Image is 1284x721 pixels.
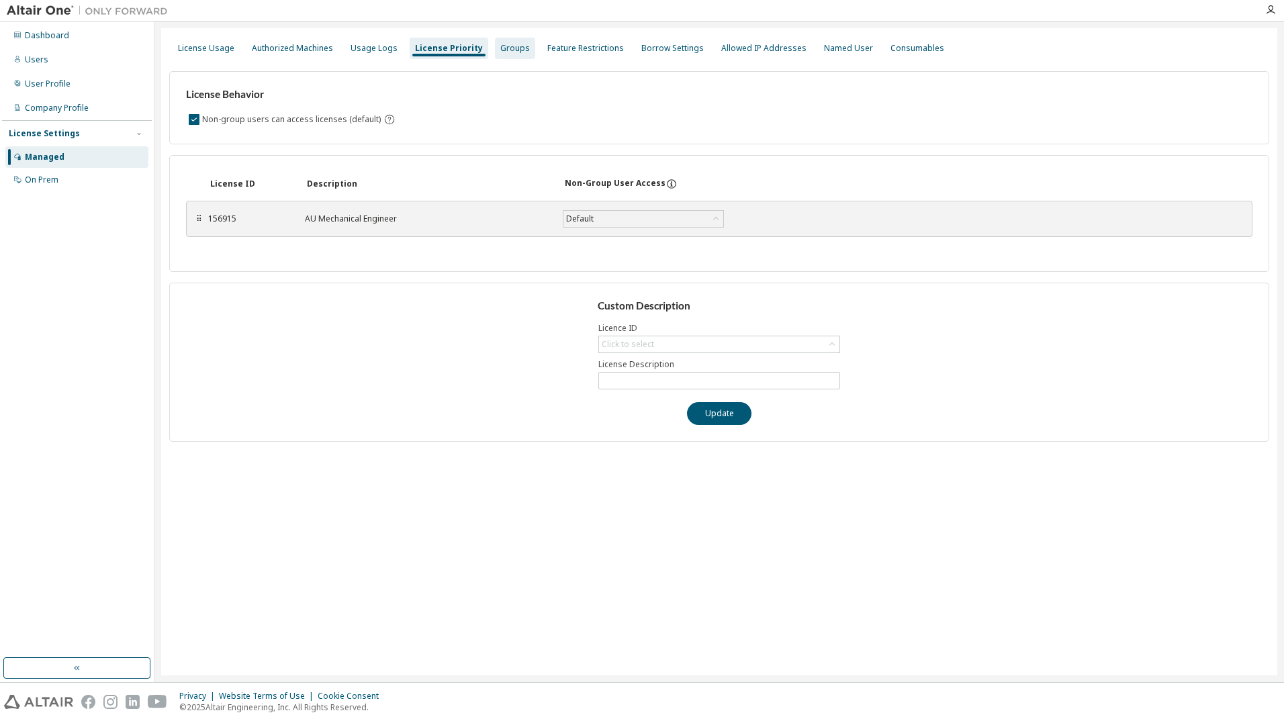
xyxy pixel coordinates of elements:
[318,691,387,702] div: Cookie Consent
[890,43,944,54] div: Consumables
[7,4,175,17] img: Altair One
[721,43,807,54] div: Allowed IP Addresses
[148,695,167,709] img: youtube.svg
[598,299,841,313] h3: Custom Description
[383,113,396,126] svg: By default any user not assigned to any group can access any license. Turn this setting off to di...
[565,178,666,190] div: Non-Group User Access
[208,213,289,224] div: 156915
[563,211,723,227] div: Default
[9,128,80,139] div: License Settings
[186,88,394,101] h3: License Behavior
[210,179,291,189] div: License ID
[179,702,387,713] p: © 2025 Altair Engineering, Inc. All Rights Reserved.
[500,43,530,54] div: Groups
[25,152,64,162] div: Managed
[641,43,704,54] div: Borrow Settings
[25,175,58,185] div: On Prem
[178,43,234,54] div: License Usage
[687,402,751,425] button: Update
[351,43,398,54] div: Usage Logs
[126,695,140,709] img: linkedin.svg
[25,103,89,113] div: Company Profile
[179,691,219,702] div: Privacy
[25,79,71,89] div: User Profile
[824,43,873,54] div: Named User
[602,339,654,350] div: Click to select
[415,43,483,54] div: License Priority
[307,179,549,189] div: Description
[4,695,73,709] img: altair_logo.svg
[25,30,69,41] div: Dashboard
[252,43,333,54] div: Authorized Machines
[195,213,203,224] div: ⠿
[103,695,118,709] img: instagram.svg
[25,54,48,65] div: Users
[202,111,383,128] label: Non-group users can access licenses (default)
[547,43,624,54] div: Feature Restrictions
[598,323,840,334] label: Licence ID
[598,359,840,370] label: License Description
[599,336,839,352] div: Click to select
[305,213,547,224] div: AU Mechanical Engineer
[81,695,95,709] img: facebook.svg
[564,211,596,226] div: Default
[219,691,318,702] div: Website Terms of Use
